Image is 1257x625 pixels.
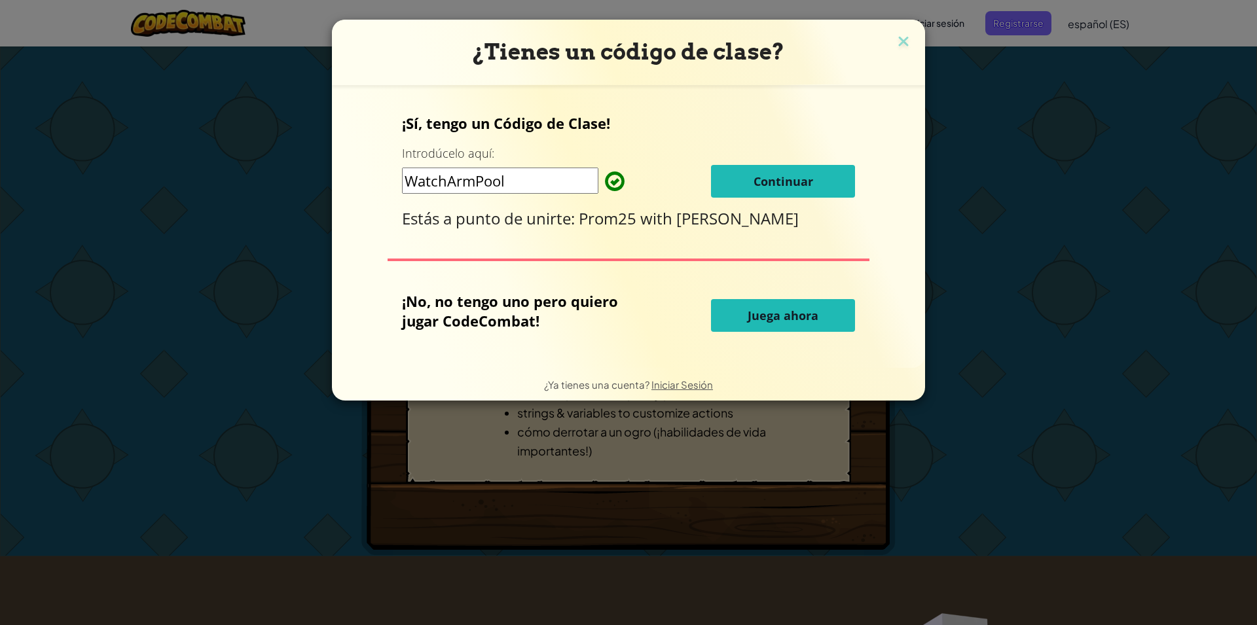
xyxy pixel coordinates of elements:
[754,173,813,189] span: Continuar
[640,207,676,229] span: with
[676,207,799,229] span: [PERSON_NAME]
[711,165,855,198] button: Continuar
[544,378,651,391] span: ¿Ya tienes una cuenta?
[402,145,494,162] label: Introdúcelo aquí:
[402,291,646,330] p: ¡No, no tengo uno pero quiero jugar CodeCombat!
[711,299,855,332] button: Juega ahora
[895,33,912,52] img: close icon
[748,308,818,323] span: Juega ahora
[651,378,713,391] a: Iniciar Sesión
[402,113,856,133] p: ¡Sí, tengo un Código de Clase!
[402,207,579,229] span: Estás a punto de unirte:
[579,207,640,229] span: Prom25
[473,39,784,65] span: ¿Tienes un código de clase?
